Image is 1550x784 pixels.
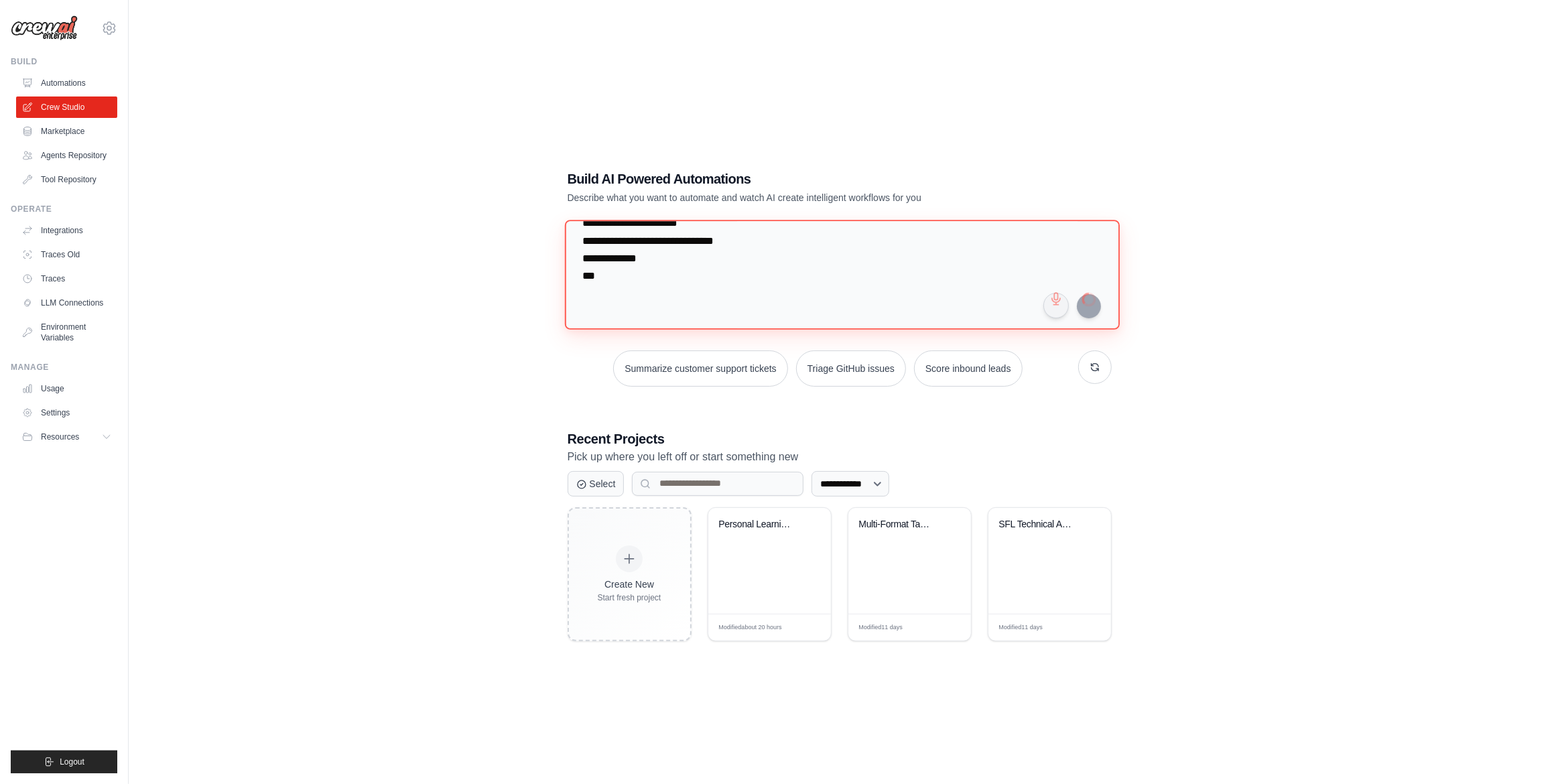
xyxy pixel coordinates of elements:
[16,402,117,423] a: Settings
[16,121,117,142] a: Marketplace
[598,578,661,591] div: Create New
[60,757,84,767] span: Logout
[16,145,117,166] a: Agents Repository
[1078,350,1112,384] button: Get new suggestions
[939,623,950,633] span: Edit
[11,750,117,773] button: Logout
[796,350,906,387] button: Triage GitHub issues
[1043,293,1069,318] button: Click to speak your automation idea
[568,191,1018,204] p: Describe what you want to automate and watch AI create intelligent workflows for you
[11,204,117,214] div: Operate
[568,448,1112,466] p: Pick up where you left off or start something new
[16,96,117,118] a: Crew Studio
[16,268,117,289] a: Traces
[613,350,787,387] button: Summarize customer support tickets
[719,623,782,633] span: Modified about 20 hours
[859,623,903,633] span: Modified 11 days
[568,170,1018,188] h1: Build AI Powered Automations
[16,220,117,241] a: Integrations
[16,244,117,265] a: Traces Old
[799,623,810,633] span: Edit
[11,15,78,41] img: Logo
[598,592,661,603] div: Start fresh project
[11,56,117,67] div: Build
[11,362,117,373] div: Manage
[568,471,625,497] button: Select
[1483,720,1550,784] iframe: Chat Widget
[719,519,800,531] div: Personal Learning Management System
[16,316,117,348] a: Environment Variables
[16,426,117,448] button: Resources
[41,432,79,442] span: Resources
[16,378,117,399] a: Usage
[568,430,1112,448] h3: Recent Projects
[914,350,1023,387] button: Score inbound leads
[16,169,117,190] a: Tool Repository
[999,623,1043,633] span: Modified 11 days
[1079,623,1090,633] span: Edit
[999,519,1080,531] div: SFL Technical Analysis Framework
[16,72,117,94] a: Automations
[859,519,940,531] div: Multi-Format Tamil-English Translation System
[16,292,117,314] a: LLM Connections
